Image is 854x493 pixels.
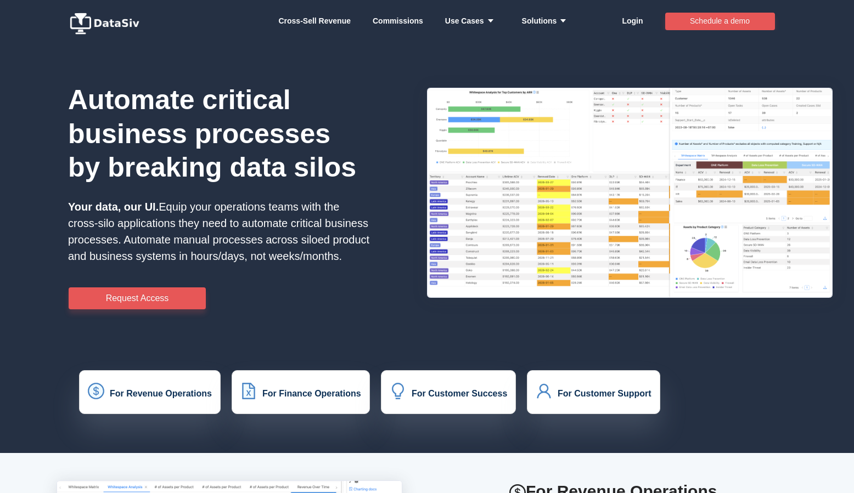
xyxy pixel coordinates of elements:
a: icon: bulbFor Customer Success [390,390,507,399]
a: icon: dollarFor Revenue Operations [88,390,212,399]
i: icon: caret-down [484,17,495,25]
img: logo [68,13,145,35]
strong: Solutions [522,16,573,25]
i: icon: caret-down [557,17,567,25]
span: Equip your operations teams with the cross-silo applications they need to automate critical busin... [68,201,369,262]
strong: Your data, our UI. [68,201,159,213]
a: Commissions [373,4,423,37]
a: icon: file-excelFor Finance Operations [240,390,361,399]
button: icon: dollarFor Revenue Operations [79,370,221,414]
button: icon: file-excelFor Finance Operations [232,370,370,414]
button: icon: userFor Customer Support [527,370,660,414]
h1: Automate critical business processes by breaking data silos [68,83,370,185]
img: HxQKbKb.png [427,88,833,298]
strong: Use Cases [445,16,500,25]
button: Schedule a demo [665,13,775,30]
button: Request Access [69,287,206,309]
a: Login [622,4,643,37]
a: Whitespace [278,4,351,37]
a: icon: userFor Customer Support [536,390,651,399]
button: icon: bulbFor Customer Success [381,370,516,414]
